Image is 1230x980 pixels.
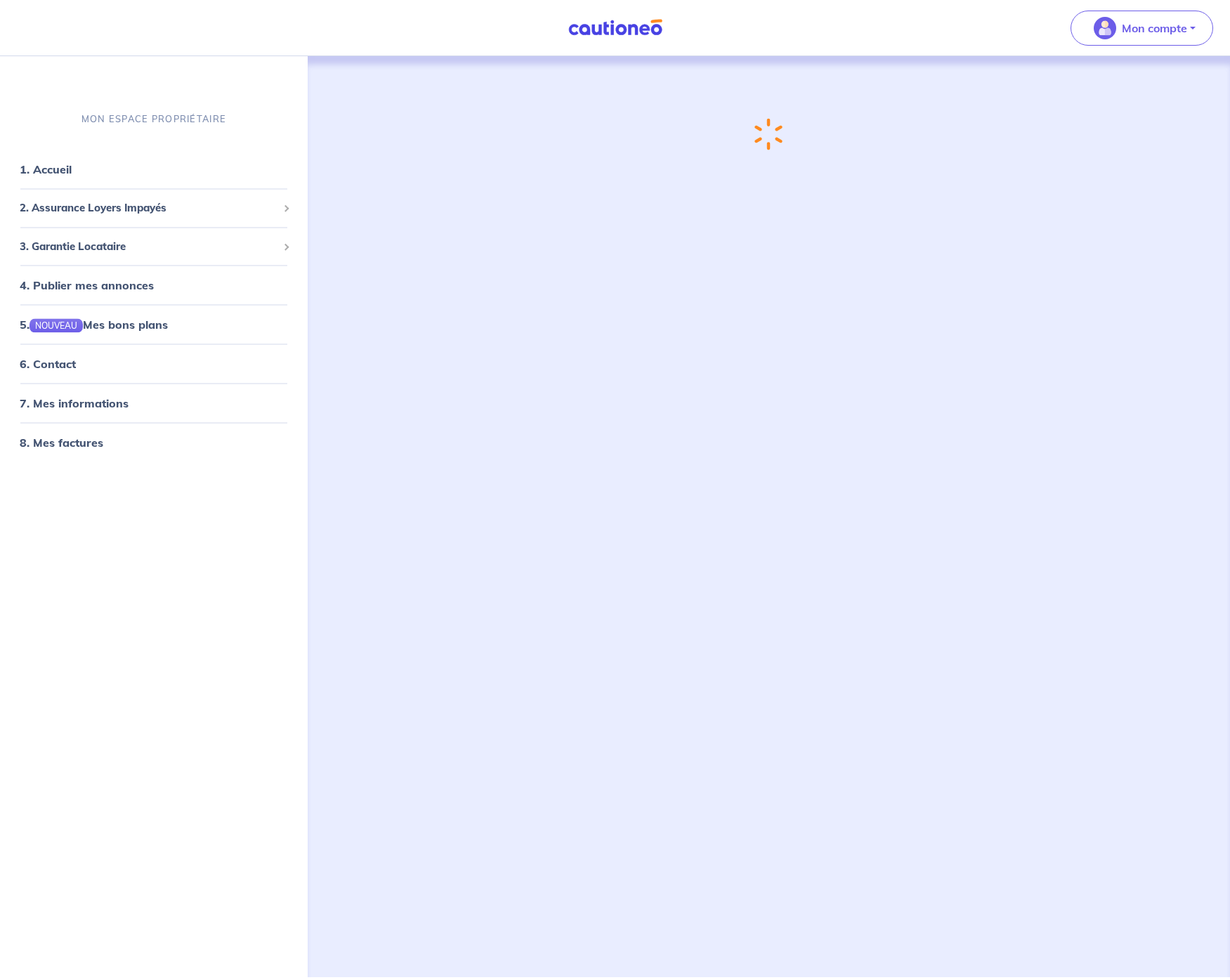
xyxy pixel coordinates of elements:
[6,389,302,417] div: 7. Mes informations
[20,318,168,332] a: 5.NOUVEAUMes bons plans
[6,155,302,183] div: 1. Accueil
[563,19,668,37] img: Cautioneo
[20,162,72,176] a: 1. Accueil
[6,233,302,260] div: 3. Garantie Locataire
[20,278,154,292] a: 4. Publier mes annonces
[1094,17,1116,39] img: illu_account_valid_menu.svg
[6,350,302,378] div: 6. Contact
[753,117,785,152] img: loading-spinner
[1122,20,1187,37] p: Mon compte
[1071,11,1213,46] button: illu_account_valid_menu.svgMon compte
[6,195,302,222] div: 2. Assurance Loyers Impayés
[81,112,226,126] p: MON ESPACE PROPRIÉTAIRE
[6,429,302,457] div: 8. Mes factures
[20,436,103,450] a: 8. Mes factures
[20,396,129,410] a: 7. Mes informations
[20,357,76,371] a: 6. Contact
[20,238,277,254] span: 3. Garantie Locataire
[20,200,277,216] span: 2. Assurance Loyers Impayés
[6,311,302,339] div: 5.NOUVEAUMes bons plans
[6,271,302,299] div: 4. Publier mes annonces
